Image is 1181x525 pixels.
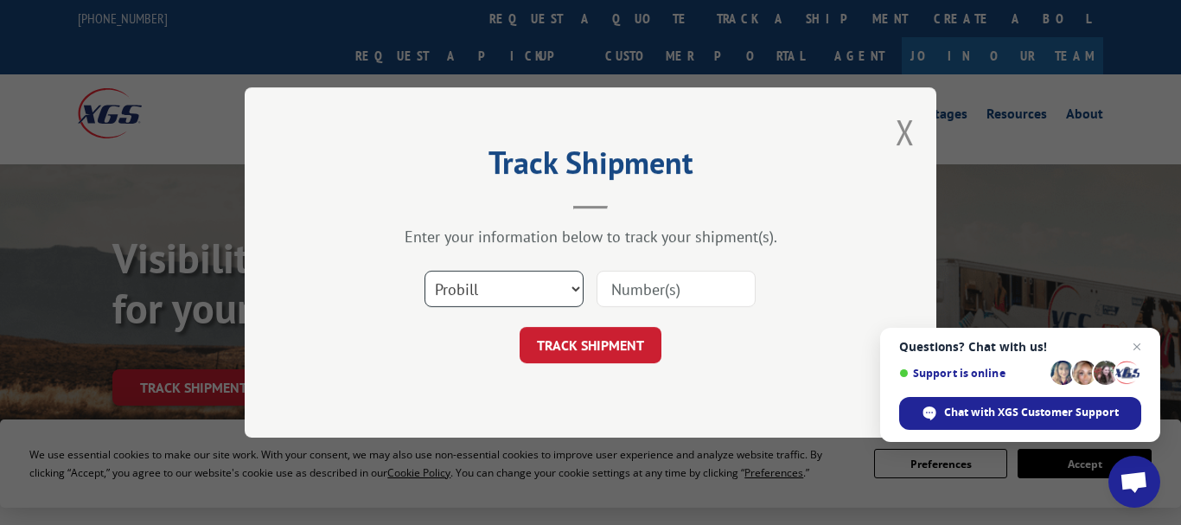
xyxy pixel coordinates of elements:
[899,340,1141,354] span: Questions? Chat with us!
[899,397,1141,430] div: Chat with XGS Customer Support
[899,367,1044,380] span: Support is online
[331,150,850,183] h2: Track Shipment
[1127,336,1147,357] span: Close chat
[1108,456,1160,508] div: Open chat
[896,109,915,155] button: Close modal
[520,327,661,363] button: TRACK SHIPMENT
[944,405,1119,420] span: Chat with XGS Customer Support
[597,271,756,307] input: Number(s)
[331,227,850,246] div: Enter your information below to track your shipment(s).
